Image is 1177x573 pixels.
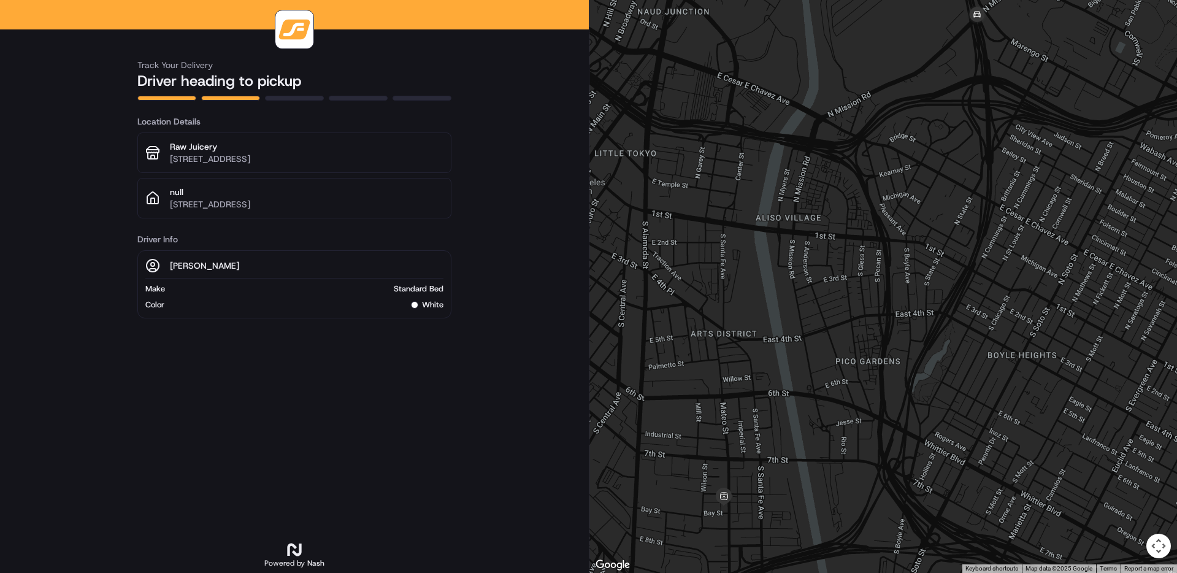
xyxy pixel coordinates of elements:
span: Nash [307,558,324,568]
a: Terms (opens in new tab) [1100,565,1117,572]
span: Make [145,283,165,294]
p: [STREET_ADDRESS] [170,153,443,165]
p: [STREET_ADDRESS] [170,198,443,210]
p: Raw Juicery [170,140,443,153]
button: Keyboard shortcuts [965,564,1018,573]
h2: Driver heading to pickup [137,71,451,91]
a: Open this area in Google Maps (opens a new window) [592,557,633,573]
h3: Track Your Delivery [137,59,451,71]
span: Color [145,299,164,310]
h3: Driver Info [137,233,451,245]
span: Map data ©2025 Google [1026,565,1092,572]
button: Map camera controls [1146,534,1171,558]
a: Report a map error [1124,565,1173,572]
h2: Powered by [264,558,324,568]
p: [PERSON_NAME] [170,260,239,272]
img: Google [592,557,633,573]
img: logo-public_tracking_screen-VNDR-1688417501853.png [278,13,311,46]
span: Standard Bed [394,283,443,294]
span: white [422,299,443,310]
h3: Location Details [137,115,451,128]
p: null [170,186,443,198]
